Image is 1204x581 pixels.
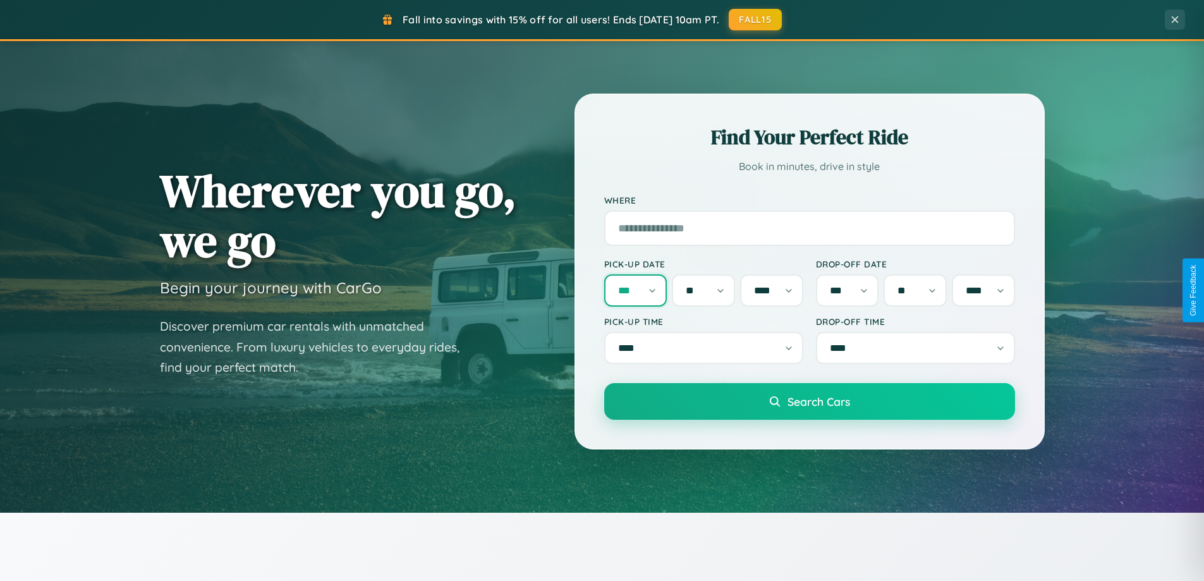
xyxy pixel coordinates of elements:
[604,195,1015,205] label: Where
[1189,265,1198,316] div: Give Feedback
[160,278,382,297] h3: Begin your journey with CarGo
[787,394,850,408] span: Search Cars
[604,123,1015,151] h2: Find Your Perfect Ride
[816,316,1015,327] label: Drop-off Time
[403,13,719,26] span: Fall into savings with 15% off for all users! Ends [DATE] 10am PT.
[160,166,516,266] h1: Wherever you go, we go
[816,259,1015,269] label: Drop-off Date
[604,316,803,327] label: Pick-up Time
[604,157,1015,176] p: Book in minutes, drive in style
[729,9,782,30] button: FALL15
[604,383,1015,420] button: Search Cars
[160,316,476,378] p: Discover premium car rentals with unmatched convenience. From luxury vehicles to everyday rides, ...
[604,259,803,269] label: Pick-up Date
